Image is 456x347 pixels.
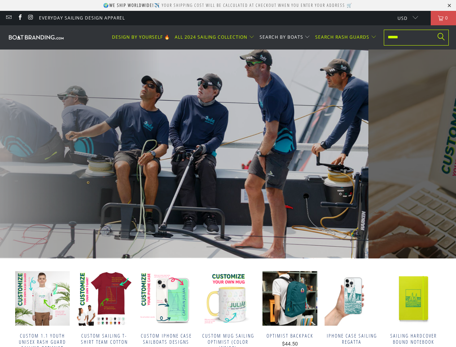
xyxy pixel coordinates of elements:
[325,271,379,326] img: iPhone Case Sailing Regatta
[201,271,255,326] img: Custom Mug Sailing Optimist (Color Inside)
[386,333,441,345] span: Sailing Hardcover bound notebook
[139,271,193,326] a: Custom Iphone Case Sailboats Designs Custom Iphone Case Sailboats Designs
[262,333,317,347] a: Optimist Backpack $44.50
[15,271,70,326] a: Custom 1.1 Youth Unisex Rash Guard Sailing Optimist Custom 1.1 Youth Unisex Rash Guard Sailing Op...
[139,333,193,345] span: Custom Iphone Case Sailboats Designs
[431,11,456,25] a: 0
[325,271,379,326] a: iPhone Case Sailing Regatta iPhone Case Sailing Regatta
[398,15,408,21] span: USD
[325,333,379,345] span: iPhone Case Sailing Regatta
[139,271,193,326] img: Custom Iphone Case Sailboats Designs
[112,34,170,40] span: DESIGN BY YOURSELF 🔥
[5,15,12,21] a: Email Boatbranding
[112,29,377,46] nav: Translation missing: en.navigation.header.main_nav
[207,246,221,248] li: Page dot 1
[315,34,369,40] span: SEARCH RASH GUARDS
[443,11,450,25] span: 0
[77,333,131,345] span: Custom Sailing T-Shirt Team Cotton
[221,246,235,248] li: Page dot 2
[260,34,303,40] span: SEARCH BY BOATS
[282,341,298,347] span: $44.50
[386,271,441,326] img: Boatbranding Lime Sailing Hardcover bound notebook Sailing-Gift Regatta Yacht Sailing-Lifestyle S...
[315,29,377,46] summary: SEARCH RASH GUARDS
[103,2,353,8] p: 🌍 ✈️ Your shipping cost will be calculated at checkout when you enter your address 🛒
[262,333,317,339] span: Optimist Backpack
[112,29,170,46] a: DESIGN BY YOURSELF 🔥
[201,271,255,326] a: Custom Mug Sailing Optimist (Color Inside) Custom Mug Sailing Optimist (Color Inside)
[27,15,34,21] a: Boatbranding on Instagram
[175,34,247,40] span: ALL 2024 SAILING COLLECTION
[39,14,125,22] a: Everyday Sailing Design Apparel
[260,29,310,46] summary: SEARCH BY BOATS
[109,2,154,8] strong: We ship worldwide!
[77,271,131,326] img: Custom Sailing T-Shirt Team Cotton
[7,34,65,40] img: Boatbranding
[235,246,250,248] li: Page dot 3
[16,15,22,21] a: Boatbranding on Facebook
[175,29,255,46] summary: ALL 2024 SAILING COLLECTION
[77,271,131,326] a: Custom Sailing T-Shirt Team Cotton Custom Sailing T-Shirt Team Cotton
[392,11,418,25] button: USD
[262,271,317,326] img: Boatbranding Optimist Backpack Sailing-Gift Regatta Yacht Sailing-Lifestyle Sailing-Apparel Nauti...
[15,271,70,326] img: Custom 1.1 Youth Unisex Rash Guard Sailing Optimist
